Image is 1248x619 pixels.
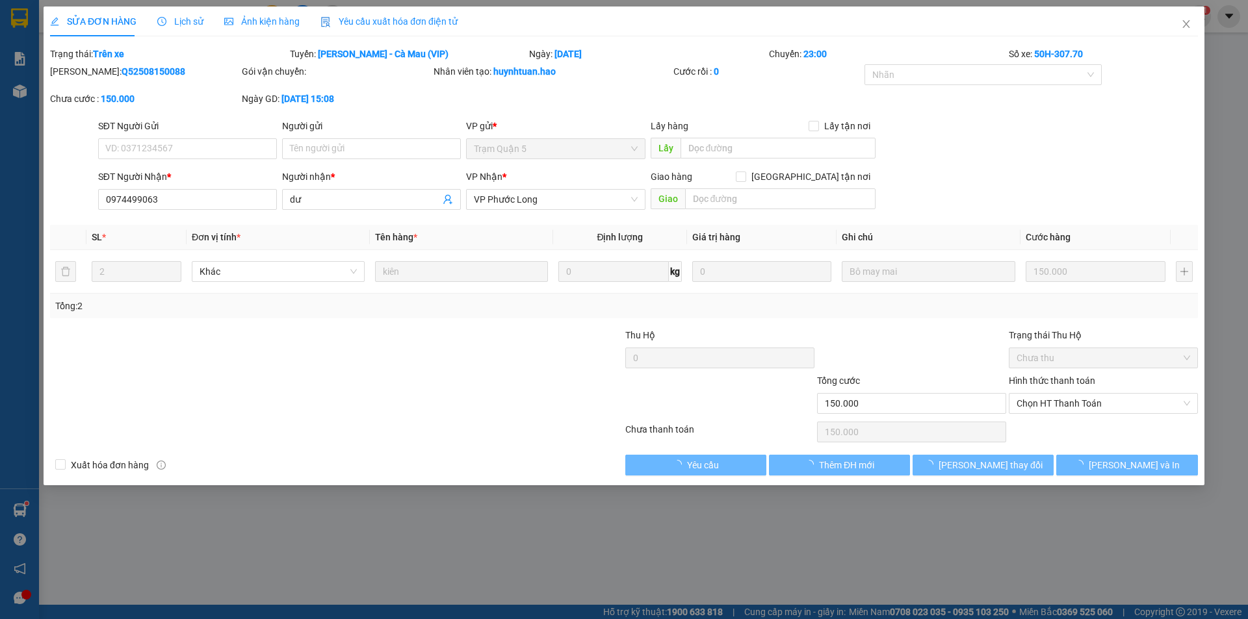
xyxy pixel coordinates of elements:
span: VP Nhận [467,171,503,182]
span: loading [805,460,819,469]
b: Trên xe [93,49,124,59]
span: loading [673,460,687,469]
span: Chọn HT Thanh Toán [1017,394,1190,413]
div: Gói vận chuyển: [242,64,431,79]
span: Ảnh kiện hàng [224,16,300,27]
div: Người nhận [282,170,461,184]
div: Trạng thái Thu Hộ [1009,328,1198,342]
span: [PERSON_NAME] và In [1089,458,1180,472]
button: delete [55,261,76,282]
span: SỬA ĐƠN HÀNG [50,16,136,27]
div: Tổng: 2 [55,299,482,313]
span: Lấy [651,138,681,158]
span: Tổng cước [817,375,860,386]
button: Thêm ĐH mới [769,455,910,475]
b: 150.000 [101,94,135,104]
span: close [1181,19,1191,29]
span: Giao [651,188,685,209]
input: 0 [692,261,832,282]
input: 0 [1026,261,1165,282]
label: Hình thức thanh toán [1009,375,1095,386]
b: Q52508150088 [122,66,185,77]
div: Số xe: [1007,47,1199,61]
button: plus [1176,261,1193,282]
span: clock-circle [157,17,166,26]
span: [GEOGRAPHIC_DATA] tận nơi [746,170,876,184]
div: [PERSON_NAME]: [50,64,239,79]
span: loading [924,460,939,469]
span: user-add [443,194,454,205]
button: [PERSON_NAME] và In [1057,455,1198,475]
b: [DATE] [555,49,582,59]
b: [DATE] 15:08 [281,94,334,104]
div: Ngày: [528,47,768,61]
span: Xuất hóa đơn hàng [66,458,154,472]
input: VD: Bàn, Ghế [375,261,548,282]
b: 0 [714,66,719,77]
div: SĐT Người Gửi [98,119,277,133]
span: Lấy hàng [651,121,688,131]
span: Yêu cầu xuất hóa đơn điện tử [320,16,458,27]
div: Ngày GD: [242,92,431,106]
span: VP Phước Long [474,190,638,209]
div: VP gửi [467,119,645,133]
input: Dọc đường [685,188,876,209]
button: [PERSON_NAME] thay đổi [913,455,1054,475]
b: [PERSON_NAME] - Cà Mau (VIP) [318,49,448,59]
span: Lịch sử [157,16,203,27]
span: SL [92,232,102,242]
th: Ghi chú [837,225,1020,250]
span: Thêm ĐH mới [819,458,874,472]
div: Chưa cước : [50,92,239,106]
span: [PERSON_NAME] thay đổi [939,458,1043,472]
span: Đơn vị tính [192,232,240,242]
span: Chưa thu [1017,348,1190,368]
span: Thu Hộ [625,330,655,340]
span: Cước hàng [1026,232,1071,242]
button: Close [1168,6,1204,43]
span: loading [1074,460,1089,469]
b: 23:00 [803,49,827,59]
span: kg [669,261,682,282]
span: picture [224,17,233,26]
span: Khác [200,262,357,281]
div: Nhân viên tạo: [434,64,671,79]
span: Định lượng [597,232,643,242]
b: 50H-307.70 [1034,49,1083,59]
button: Yêu cầu [625,455,766,475]
span: Trạm Quận 5 [474,139,638,158]
input: Dọc đường [681,138,876,158]
span: Giao hàng [651,171,692,182]
span: Tên hàng [375,232,417,242]
div: Người gửi [282,119,461,133]
b: huynhtuan.hao [493,66,556,77]
span: Giá trị hàng [692,232,740,242]
span: Lấy tận nơi [819,119,876,133]
div: Tuyến: [289,47,528,61]
div: Cước rồi : [673,64,863,79]
img: icon [320,17,331,27]
div: Chuyến: [768,47,1007,61]
input: Ghi Chú [842,261,1015,282]
div: Chưa thanh toán [624,422,816,445]
span: info-circle [157,461,166,470]
div: Trạng thái: [49,47,289,61]
span: edit [50,17,59,26]
div: SĐT Người Nhận [98,170,277,184]
span: Yêu cầu [687,458,719,472]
